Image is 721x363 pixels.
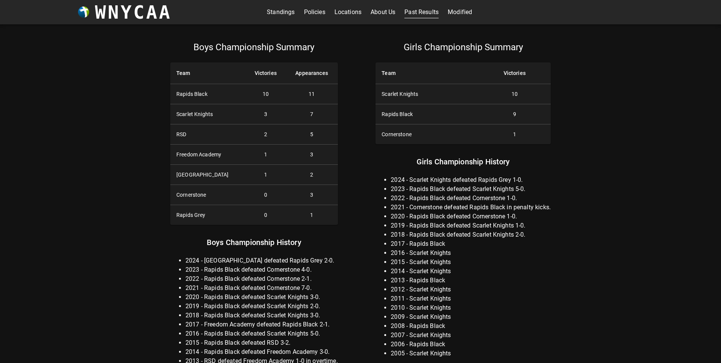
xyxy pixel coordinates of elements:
[285,124,338,145] td: 5
[391,303,551,312] li: 2010 - Scarlet Knights
[185,329,338,338] li: 2016 - Rapids Black defeated Scarlet Knights 5-0.
[185,338,338,347] li: 2015 - Rapids Black defeated RSD 3-2.
[170,236,338,248] p: Boys Championship History
[334,6,361,18] a: Locations
[479,124,551,145] td: 1
[391,221,551,230] li: 2019 - Rapids Black defeated Scarlet Knights 1-0.
[391,312,551,322] li: 2009 - Scarlet Knights
[285,84,338,104] td: 11
[246,165,285,185] td: 1
[185,311,338,320] li: 2018 - Rapids Black defeated Scarlet Knights 3-0.
[479,84,551,104] td: 10
[376,84,478,104] th: Scarlet Knights
[95,2,172,23] h3: WNYCAA
[170,185,246,205] th: Cornerstone
[391,194,551,203] li: 2022 - Rapids Black defeated Cornerstone 1-0.
[479,104,551,124] td: 9
[246,62,285,84] th: Victories
[448,6,472,18] a: Modified
[170,104,246,124] th: Scarlet Knights
[170,41,338,53] p: Boys Championship Summary
[285,205,338,225] td: 1
[285,165,338,185] td: 2
[391,294,551,303] li: 2011 - Scarlet Knights
[170,145,246,165] th: Freedom Academy
[185,320,338,329] li: 2017 - Freedom Academy defeated Rapids Black 2-1.
[246,124,285,145] td: 2
[391,248,551,258] li: 2016 - Scarlet Knights
[285,145,338,165] td: 3
[285,62,338,84] th: Appearances
[376,104,478,124] th: Rapids Black
[246,84,285,104] td: 10
[285,104,338,124] td: 7
[391,230,551,239] li: 2018 - Rapids Black defeated Scarlet Knights 2-0.
[246,104,285,124] td: 3
[376,62,478,84] th: Team
[391,276,551,285] li: 2013 - Rapids Black
[391,340,551,349] li: 2006 - Rapids Black
[267,6,295,18] a: Standings
[170,84,246,104] th: Rapids Black
[404,6,439,18] a: Past Results
[170,165,246,185] th: [GEOGRAPHIC_DATA]
[170,62,246,84] th: Team
[391,285,551,294] li: 2012 - Scarlet Knights
[185,302,338,311] li: 2019 - Rapids Black defeated Scarlet Knights 2-0.
[185,293,338,302] li: 2020 - Rapids Black defeated Scarlet Knights 3-0.
[391,239,551,248] li: 2017 - Rapids Black
[185,256,338,265] li: 2024 - [GEOGRAPHIC_DATA] defeated Rapids Grey 2-0.
[185,347,338,357] li: 2014 - Rapids Black defeated Freedom Academy 3-0.
[391,185,551,194] li: 2023 - Rapids Black defeated Scarlet Knights 5-0.
[391,331,551,340] li: 2007 - Scarlet Knights
[391,322,551,331] li: 2008 - Rapids Black
[391,267,551,276] li: 2014 - Scarlet Knights
[185,265,338,274] li: 2023 - Rapids Black defeated Cornerstone 4-0.
[246,145,285,165] td: 1
[285,185,338,205] td: 3
[376,124,478,145] th: Cornerstone
[391,349,551,358] li: 2005 - Scarlet Knights
[185,274,338,283] li: 2022 - Rapids Black defeated Cornerstone 2-1.
[78,6,89,18] img: wnycaaBall.png
[391,258,551,267] li: 2015 - Scarlet Knights
[391,203,551,212] li: 2021 - Cornerstone defeated Rapids Black in penalty kicks.
[376,41,551,53] p: Girls Championship Summary
[170,124,246,145] th: RSD
[185,283,338,293] li: 2021 - Rapids Black defeated Cornerstone 7-0.
[246,185,285,205] td: 0
[246,205,285,225] td: 0
[391,212,551,221] li: 2020 - Rapids Black defeated Cornerstone 1-0.
[170,205,246,225] th: Rapids Grey
[479,62,551,84] th: Victories
[304,6,325,18] a: Policies
[371,6,395,18] a: About Us
[376,156,551,168] p: Girls Championship History
[391,175,551,185] li: 2024 - Scarlet Knights defeated Rapids Grey 1-0.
